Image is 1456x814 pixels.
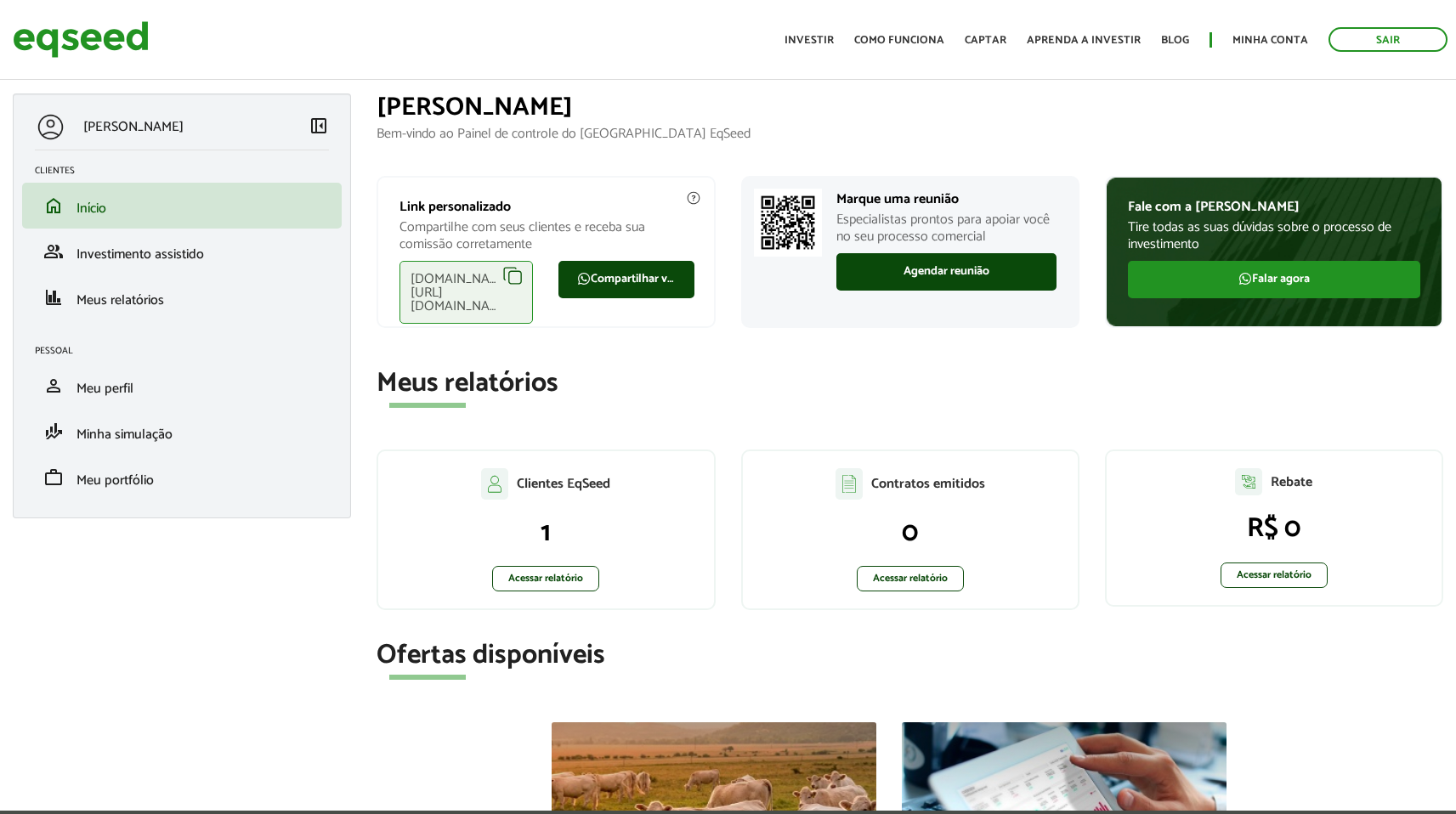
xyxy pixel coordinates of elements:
a: Aprenda a investir [1027,35,1141,46]
p: Marque uma reunião [836,191,1057,207]
li: Início [22,183,342,229]
p: Clientes EqSeed [517,476,610,492]
li: Meu perfil [22,363,342,409]
img: agent-meulink-info2.svg [686,190,701,206]
span: person [43,376,64,396]
p: 1 [395,517,696,549]
p: R$ 0 [1124,512,1425,545]
a: finance_modeMinha simulação [35,421,329,442]
img: FaWhatsapp.svg [1238,272,1252,285]
a: Acessar relatório [857,566,964,591]
a: Agendar reunião [836,253,1057,291]
p: [PERSON_NAME] [83,119,184,135]
p: Link personalizado [399,199,692,215]
img: agent-relatorio.svg [1235,468,1262,495]
span: Meus relatórios [76,289,164,312]
p: Compartilhe com seus clientes e receba sua comissão corretamente [399,219,692,252]
span: group [43,241,64,262]
span: left_panel_close [309,116,329,136]
a: Minha conta [1232,35,1308,46]
li: Investimento assistido [22,229,342,274]
span: Meu portfólio [76,469,154,492]
a: Como funciona [854,35,944,46]
h1: [PERSON_NAME] [377,93,1443,122]
a: Captar [965,35,1006,46]
p: Bem-vindo ao Painel de controle do [GEOGRAPHIC_DATA] EqSeed [377,126,1443,142]
span: Minha simulação [76,423,173,446]
a: Blog [1161,35,1189,46]
p: Especialistas prontos para apoiar você no seu processo comercial [836,212,1057,244]
a: groupInvestimento assistido [35,241,329,262]
p: Rebate [1271,474,1312,490]
img: agent-contratos.svg [836,468,863,500]
li: Meus relatórios [22,274,342,320]
img: FaWhatsapp.svg [577,272,591,285]
a: Investir [785,35,834,46]
img: agent-clientes.svg [481,468,508,499]
img: EqSeed [13,17,149,62]
li: Meu portfólio [22,455,342,500]
p: Tire todas as suas dúvidas sobre o processo de investimento [1128,219,1420,252]
p: Fale com a [PERSON_NAME] [1128,199,1420,215]
h2: Meus relatórios [377,369,1443,399]
a: Colapsar menu [309,116,329,139]
a: homeInício [35,195,329,216]
h2: Pessoal [35,346,342,356]
h2: Clientes [35,166,342,176]
a: Acessar relatório [492,566,599,591]
p: Contratos emitidos [871,476,985,492]
p: 0 [760,517,1061,549]
span: work [43,467,64,488]
a: Sair [1329,27,1448,52]
div: [DOMAIN_NAME][URL][DOMAIN_NAME] [399,261,533,324]
h2: Ofertas disponíveis [377,641,1443,670]
img: Marcar reunião com consultor [754,189,822,257]
a: Compartilhar via WhatsApp [558,261,694,298]
span: finance [43,287,64,308]
a: Falar agora [1128,261,1420,298]
a: personMeu perfil [35,376,329,396]
span: home [43,195,64,216]
span: finance_mode [43,421,64,442]
a: Acessar relatório [1221,562,1328,588]
span: Investimento assistido [76,243,204,266]
span: Início [76,197,106,220]
span: Meu perfil [76,377,133,400]
li: Minha simulação [22,409,342,455]
a: workMeu portfólio [35,467,329,488]
a: financeMeus relatórios [35,287,329,308]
